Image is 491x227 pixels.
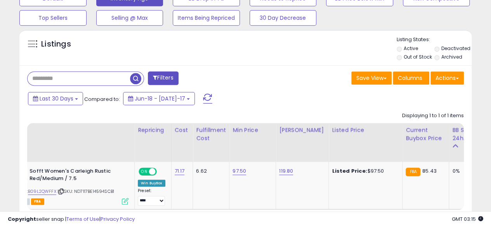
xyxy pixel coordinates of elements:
[148,71,178,85] button: Filters
[403,54,432,60] label: Out of Stock
[441,45,470,52] label: Deactivated
[138,126,168,134] div: Repricing
[96,10,163,26] button: Selling @ Max
[422,167,437,175] span: 85.43
[403,45,418,52] label: Active
[452,215,483,223] span: 2025-08-17 03:15 GMT
[40,95,73,102] span: Last 30 Days
[351,71,392,85] button: Save View
[8,215,36,223] strong: Copyright
[397,36,472,43] p: Listing States:
[156,168,168,175] span: OFF
[452,168,478,175] div: 0%
[398,74,422,82] span: Columns
[138,180,165,187] div: Win BuyBox
[173,10,240,26] button: Items Being Repriced
[332,126,399,134] div: Listed Price
[29,168,124,184] b: Sofft Women's Carleigh Rustic Red/Medium / 7.5
[41,39,71,50] h5: Listings
[279,167,293,175] a: 119.80
[332,168,396,175] div: $97.50
[8,216,135,223] div: seller snap | |
[441,54,462,60] label: Archived
[175,167,185,175] a: 71.17
[84,95,120,103] span: Compared to:
[279,126,325,134] div: [PERSON_NAME]
[232,167,246,175] a: 97.50
[135,95,185,102] span: Jun-18 - [DATE]-17
[250,10,317,26] button: 30 Day Decrease
[28,92,83,105] button: Last 30 Days
[393,71,429,85] button: Columns
[57,188,114,194] span: | SKU: ND7117BE14594SCB1
[139,168,149,175] span: ON
[232,126,272,134] div: Min Price
[452,126,481,142] div: BB Share 24h.
[406,168,420,176] small: FBA
[31,198,44,205] span: FBA
[332,167,367,175] b: Listed Price:
[196,168,223,175] div: 6.62
[66,215,99,223] a: Terms of Use
[402,112,464,120] div: Displaying 1 to 1 of 1 items
[123,92,195,105] button: Jun-18 - [DATE]-17
[28,188,56,195] a: B09L2QWFFX
[19,10,87,26] button: Top Sellers
[430,71,464,85] button: Actions
[10,126,131,134] div: Title
[175,126,190,134] div: Cost
[196,126,226,142] div: Fulfillment Cost
[12,168,128,204] div: ASIN:
[101,215,135,223] a: Privacy Policy
[138,188,165,206] div: Preset:
[406,126,446,142] div: Current Buybox Price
